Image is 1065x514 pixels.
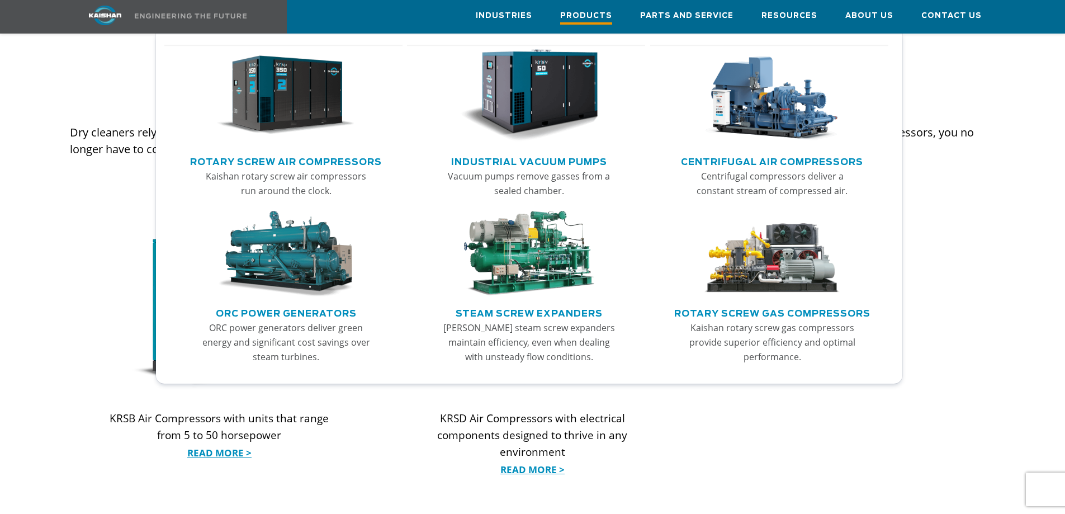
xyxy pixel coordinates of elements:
[442,169,616,198] p: Vacuum pumps remove gasses from a sealed chamber.
[460,49,598,142] img: thumb-Industrial-Vacuum-Pumps
[103,445,336,461] a: Read More >
[761,10,817,22] span: Resources
[681,152,863,169] a: Centrifugal Air Compressors
[451,152,607,169] a: Industrial Vacuum Pumps
[442,320,616,364] p: [PERSON_NAME] steam screw expanders maintain efficiency, even when dealing with unsteady flow con...
[560,10,612,25] span: Products
[560,1,612,33] a: Products
[674,304,870,320] a: Rotary Screw Gas Compressors
[103,233,336,388] img: krsb30
[685,169,859,198] p: Centrifugal compressors deliver a constant stream of compressed air.
[921,10,982,22] span: Contact Us
[703,211,841,297] img: thumb-Rotary-Screw-Gas-Compressors
[640,10,733,22] span: Parts and Service
[70,124,996,158] p: Dry cleaners rely on Kaishan USA to keep customers coming back for cleaning while keeping operati...
[460,211,598,297] img: thumb-Steam-Screw-Expanders
[921,1,982,31] a: Contact Us
[135,13,247,18] img: Engineering the future
[70,60,996,85] h5: Built for reliability and performance you can count on
[761,1,817,31] a: Resources
[476,1,532,31] a: Industries
[103,410,336,460] p: KRSB Air Compressors with units that range from 5 to 50 horsepower
[216,304,357,320] a: ORC Power Generators
[845,10,893,22] span: About Us
[456,304,603,320] a: Steam Screw Expanders
[217,49,354,142] img: thumb-Rotary-Screw-Air-Compressors
[190,152,382,169] a: Rotary Screw Air Compressors
[217,211,354,297] img: thumb-ORC-Power-Generators
[416,410,649,477] p: KRSD Air Compressors with electrical components designed to thrive in any environment
[199,169,373,198] p: Kaishan rotary screw air compressors run around the clock.
[476,10,532,22] span: Industries
[845,1,893,31] a: About Us
[199,320,373,364] p: ORC power generators deliver green energy and significant cost savings over steam turbines.
[685,320,859,364] p: Kaishan rotary screw gas compressors provide superior efficiency and optimal performance.
[63,6,147,25] img: kaishan logo
[703,49,841,142] img: thumb-Centrifugal-Air-Compressors
[640,1,733,31] a: Parts and Service
[416,461,649,478] a: Read More >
